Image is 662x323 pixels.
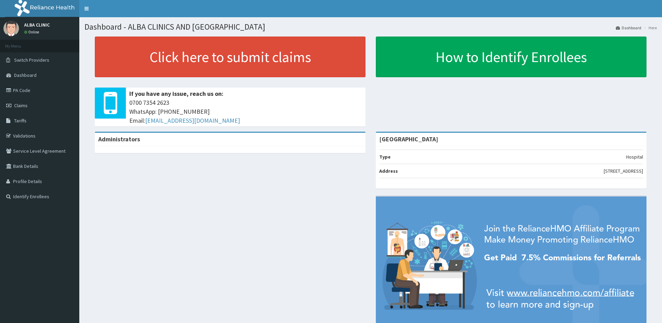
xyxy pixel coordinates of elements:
b: If you have any issue, reach us on: [129,90,223,98]
li: Here [642,25,657,31]
a: How to Identify Enrollees [376,37,646,77]
a: Online [24,30,41,34]
span: Dashboard [14,72,37,78]
a: Click here to submit claims [95,37,365,77]
b: Type [379,154,391,160]
span: 0700 7354 2623 WhatsApp: [PHONE_NUMBER] Email: [129,98,362,125]
b: Address [379,168,398,174]
h1: Dashboard - ALBA CLINICS AND [GEOGRAPHIC_DATA] [84,22,657,31]
img: User Image [3,21,19,36]
p: [STREET_ADDRESS] [604,168,643,174]
p: Hospital [626,153,643,160]
p: ALBA CLINIC [24,22,50,27]
a: Dashboard [616,25,641,31]
strong: [GEOGRAPHIC_DATA] [379,135,438,143]
span: Tariffs [14,118,27,124]
b: Administrators [98,135,140,143]
span: Claims [14,102,28,109]
span: Switch Providers [14,57,49,63]
a: [EMAIL_ADDRESS][DOMAIN_NAME] [145,117,240,124]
